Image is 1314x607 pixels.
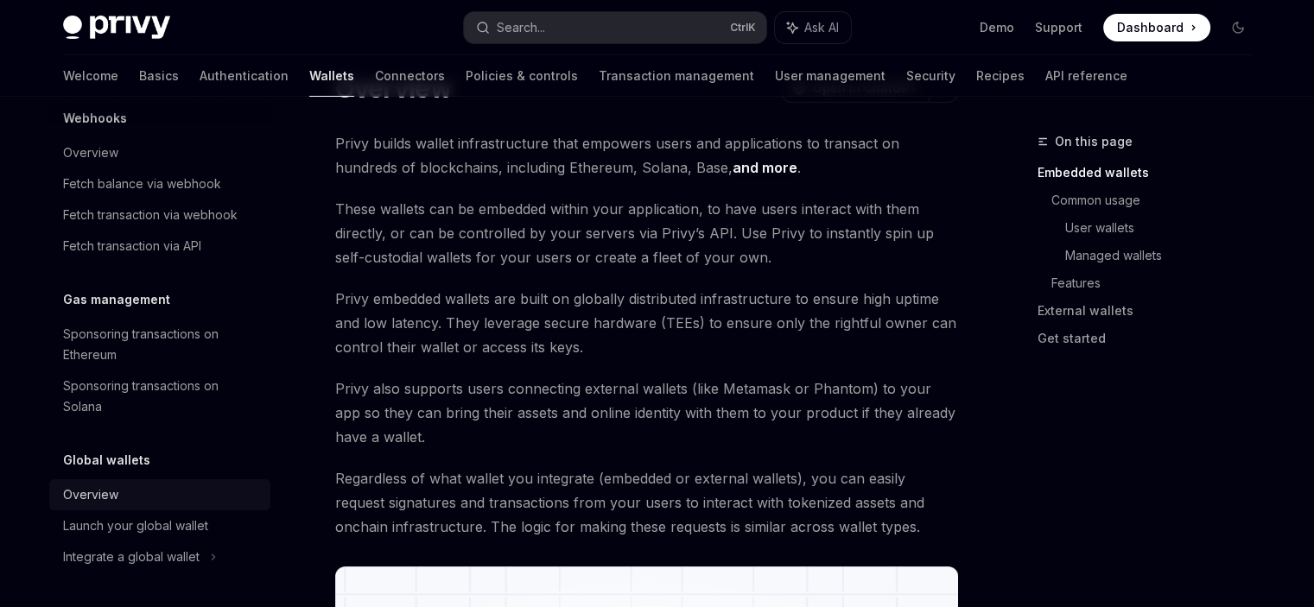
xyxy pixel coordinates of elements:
div: Launch your global wallet [63,515,208,536]
span: These wallets can be embedded within your application, to have users interact with them directly,... [335,197,958,269]
div: Fetch balance via webhook [63,174,221,194]
a: Authentication [200,55,289,97]
a: Dashboard [1103,14,1210,41]
div: Overview [63,484,118,505]
img: dark logo [63,16,170,40]
span: Ctrl K [730,21,756,35]
div: Sponsoring transactions on Ethereum [63,324,260,365]
button: Toggle dark mode [1224,14,1252,41]
a: Connectors [375,55,445,97]
span: Privy builds wallet infrastructure that empowers users and applications to transact on hundreds o... [335,131,958,180]
div: Overview [63,142,118,163]
button: Ask AI [775,12,851,43]
div: Search... [497,17,545,38]
a: User management [775,55,886,97]
a: Sponsoring transactions on Solana [49,370,270,422]
a: Common usage [1051,187,1266,214]
a: Fetch transaction via webhook [49,199,270,231]
a: Get started [1038,325,1266,352]
a: Demo [980,19,1014,36]
button: Search...CtrlK [464,12,766,43]
a: Welcome [63,55,118,97]
a: Recipes [976,55,1025,97]
a: Overview [49,137,270,168]
a: and more [733,159,797,177]
a: Basics [139,55,179,97]
a: Managed wallets [1065,242,1266,269]
a: API reference [1045,55,1127,97]
div: Integrate a global wallet [63,547,200,567]
a: Support [1035,19,1082,36]
a: External wallets [1038,297,1266,325]
a: Policies & controls [466,55,578,97]
span: Ask AI [804,19,839,36]
a: Embedded wallets [1038,159,1266,187]
a: User wallets [1065,214,1266,242]
span: Privy also supports users connecting external wallets (like Metamask or Phantom) to your app so t... [335,376,958,449]
a: Sponsoring transactions on Ethereum [49,319,270,370]
a: Fetch balance via webhook [49,168,270,199]
a: Security [906,55,955,97]
span: Dashboard [1117,19,1184,36]
h5: Gas management [63,289,170,310]
div: Sponsoring transactions on Solana [63,376,260,417]
a: Features [1051,269,1266,297]
span: Regardless of what wallet you integrate (embedded or external wallets), you can easily request si... [335,466,958,539]
span: Privy embedded wallets are built on globally distributed infrastructure to ensure high uptime and... [335,287,958,359]
h5: Global wallets [63,450,150,471]
div: Fetch transaction via webhook [63,205,238,225]
div: Fetch transaction via API [63,236,201,256]
a: Transaction management [599,55,754,97]
a: Overview [49,479,270,510]
a: Fetch transaction via API [49,231,270,262]
a: Wallets [309,55,354,97]
a: Launch your global wallet [49,510,270,541]
span: On this page [1055,131,1133,152]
